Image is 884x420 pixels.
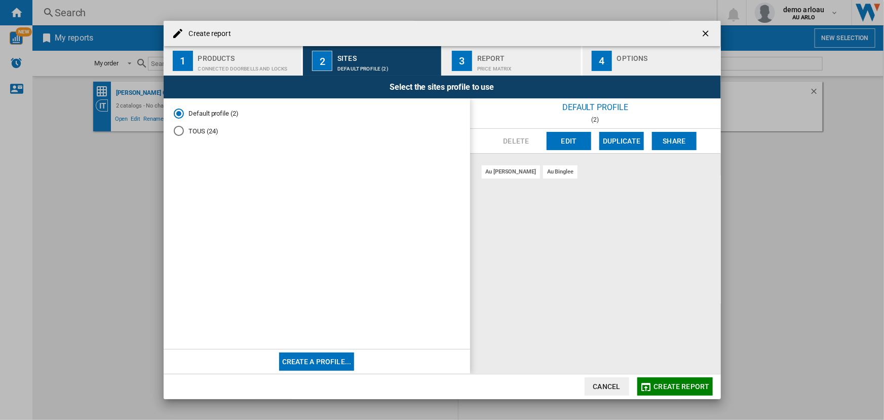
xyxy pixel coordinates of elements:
h4: Create report [184,29,231,39]
button: Delete [494,132,539,150]
md-radio-button: Default profile (2) [174,109,460,118]
md-radio-button: TOUS (24) [174,126,460,136]
button: 1 Products Connected doorbells and locks [164,46,303,76]
div: Sites [337,50,437,61]
button: 3 Report Price Matrix [443,46,582,76]
button: getI18NText('BUTTONS.CLOSE_DIALOG') [697,23,717,44]
button: Cancel [585,377,629,396]
div: (2) [470,116,721,123]
button: Create a profile... [279,353,355,371]
button: Share [652,132,697,150]
div: Products [198,50,298,61]
span: Create report [654,382,710,391]
div: Default profile (2) [337,61,437,72]
div: Price Matrix [477,61,577,72]
div: Options [617,50,717,61]
div: Report [477,50,577,61]
button: Create report [637,377,713,396]
div: 4 [592,51,612,71]
button: 4 Options [583,46,721,76]
ng-md-icon: getI18NText('BUTTONS.CLOSE_DIALOG') [701,28,713,41]
div: 2 [312,51,332,71]
div: Select the sites profile to use [164,76,721,98]
button: Edit [547,132,591,150]
button: 2 Sites Default profile (2) [303,46,442,76]
div: 3 [452,51,472,71]
div: Default profile [470,98,721,116]
div: 1 [173,51,193,71]
div: au binglee [543,165,578,178]
button: Duplicate [599,132,644,150]
div: au [PERSON_NAME] [482,165,540,178]
div: Connected doorbells and locks [198,61,298,72]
